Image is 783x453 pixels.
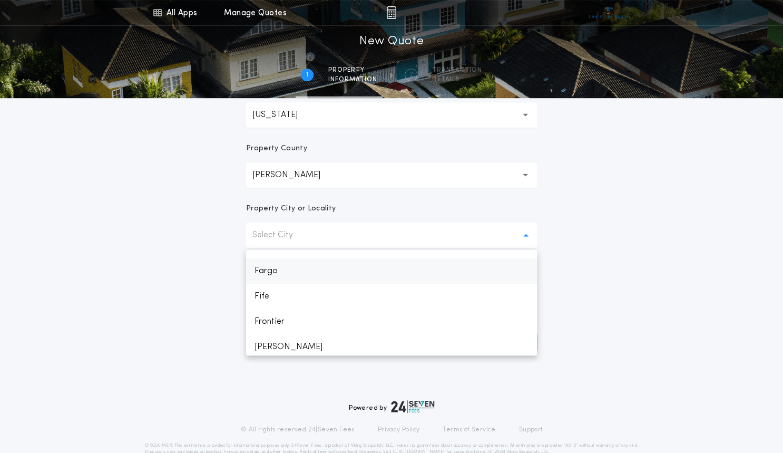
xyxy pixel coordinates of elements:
[241,426,355,434] p: © All rights reserved. 24|Seven Fees
[252,109,315,121] p: [US_STATE]
[328,66,377,74] span: Property
[246,143,307,154] p: Property County
[246,250,537,355] ul: Select City
[328,75,377,84] span: information
[306,71,308,79] h2: 1
[246,102,537,128] button: [US_STATE]
[246,309,537,334] p: Frontier
[378,426,420,434] a: Privacy Policy
[518,426,542,434] a: Support
[432,66,482,74] span: Transaction
[409,71,413,79] h2: 2
[246,162,537,188] button: [PERSON_NAME]
[246,258,537,284] p: Fargo
[349,400,434,413] div: Powered by
[252,229,310,242] p: Select City
[391,400,434,413] img: logo
[246,204,336,214] p: Property City or Locality
[246,223,537,248] button: Select City
[443,426,495,434] a: Terms of Service
[246,284,537,309] p: Fife
[246,334,537,360] p: [PERSON_NAME]
[359,33,424,50] h1: New Quote
[386,6,396,19] img: img
[589,7,628,18] img: vs-icon
[432,75,482,84] span: details
[252,169,337,181] p: [PERSON_NAME]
